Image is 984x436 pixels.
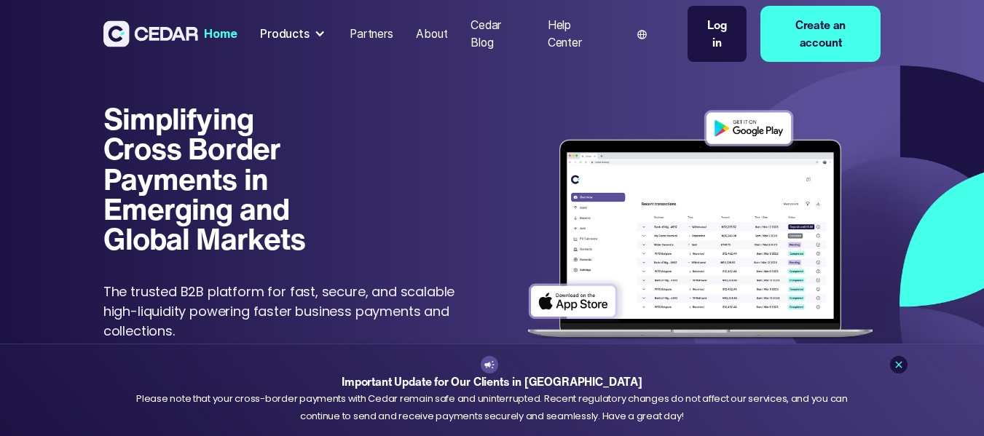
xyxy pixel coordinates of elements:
a: Help Center [542,9,611,58]
div: Log in [702,17,732,51]
div: Products [260,25,310,43]
div: Help Center [548,17,606,51]
div: Products [254,20,332,49]
p: The trusted B2B platform for fast, secure, and scalable high-liquidity powering faster business p... [103,282,463,341]
div: Cedar Blog [471,17,524,51]
div: Partners [350,25,393,43]
img: world icon [637,30,647,39]
a: Cedar Blog [465,9,530,58]
a: Log in [688,6,747,62]
h1: Simplifying Cross Border Payments in Emerging and Global Markets [103,103,319,253]
div: Home [204,25,237,43]
div: About [416,25,447,43]
a: Create an account [760,6,881,62]
a: Partners [344,18,398,50]
a: Home [198,18,243,50]
img: Dashboard of transactions [520,103,881,349]
a: About [410,18,453,50]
